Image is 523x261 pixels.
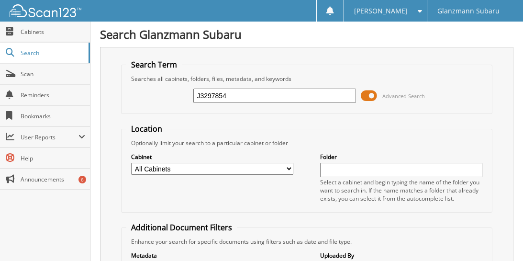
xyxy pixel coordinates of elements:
label: Cabinet [131,153,293,161]
legend: Search Term [126,59,182,70]
legend: Additional Document Filters [126,222,237,233]
span: Search [21,49,84,57]
span: Scan [21,70,85,78]
label: Uploaded By [320,251,482,260]
span: Bookmarks [21,112,85,120]
div: Enhance your search for specific documents using filters such as date and file type. [126,238,487,246]
span: Help [21,154,85,162]
label: Metadata [131,251,293,260]
label: Folder [320,153,482,161]
span: User Reports [21,133,78,141]
div: Searches all cabinets, folders, files, metadata, and keywords [126,75,487,83]
span: Glanzmann Subaru [437,8,500,14]
img: scan123-logo-white.svg [10,4,81,17]
div: Select a cabinet and begin typing the name of the folder you want to search in. If the name match... [320,178,482,203]
span: Cabinets [21,28,85,36]
h1: Search Glanzmann Subaru [100,26,513,42]
span: Announcements [21,175,85,183]
legend: Location [126,124,167,134]
span: [PERSON_NAME] [354,8,408,14]
span: Advanced Search [382,92,425,100]
div: Optionally limit your search to a particular cabinet or folder [126,139,487,147]
span: Reminders [21,91,85,99]
div: 6 [78,176,86,183]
